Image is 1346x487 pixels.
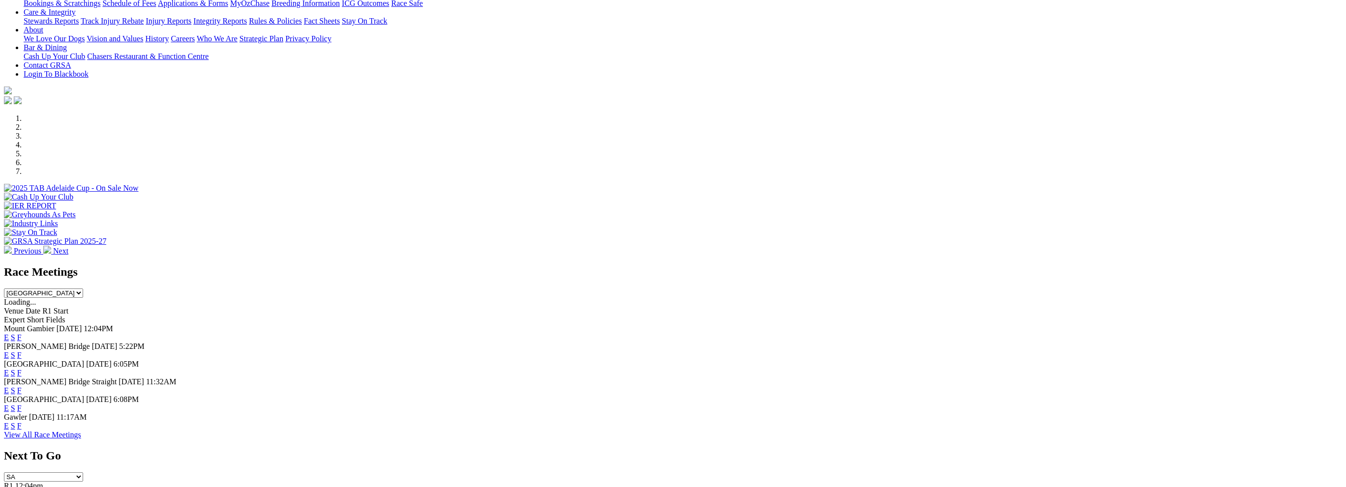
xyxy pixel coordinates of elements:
[119,342,145,350] span: 5:22PM
[4,333,9,342] a: E
[24,17,1342,26] div: Care & Integrity
[4,324,55,333] span: Mount Gambier
[146,17,191,25] a: Injury Reports
[4,228,57,237] img: Stay On Track
[24,17,79,25] a: Stewards Reports
[4,246,12,254] img: chevron-left-pager-white.svg
[11,333,15,342] a: S
[119,377,144,386] span: [DATE]
[57,413,87,421] span: 11:17AM
[11,404,15,412] a: S
[4,395,84,403] span: [GEOGRAPHIC_DATA]
[4,413,27,421] span: Gawler
[4,422,9,430] a: E
[53,247,68,255] span: Next
[249,17,302,25] a: Rules & Policies
[26,307,40,315] span: Date
[29,413,55,421] span: [DATE]
[4,449,1342,462] h2: Next To Go
[4,404,9,412] a: E
[24,52,1342,61] div: Bar & Dining
[24,52,85,60] a: Cash Up Your Club
[17,404,22,412] a: F
[24,34,85,43] a: We Love Our Dogs
[4,184,139,193] img: 2025 TAB Adelaide Cup - On Sale Now
[46,315,65,324] span: Fields
[11,351,15,359] a: S
[43,247,68,255] a: Next
[4,201,56,210] img: IER REPORT
[86,395,112,403] span: [DATE]
[87,34,143,43] a: Vision and Values
[17,386,22,395] a: F
[87,52,209,60] a: Chasers Restaurant & Function Centre
[4,210,76,219] img: Greyhounds As Pets
[4,351,9,359] a: E
[4,315,25,324] span: Expert
[193,17,247,25] a: Integrity Reports
[11,422,15,430] a: S
[4,377,117,386] span: [PERSON_NAME] Bridge Straight
[304,17,340,25] a: Fact Sheets
[24,8,76,16] a: Care & Integrity
[146,377,177,386] span: 11:32AM
[17,422,22,430] a: F
[4,386,9,395] a: E
[57,324,82,333] span: [DATE]
[24,26,43,34] a: About
[114,395,139,403] span: 6:08PM
[14,247,41,255] span: Previous
[4,342,90,350] span: [PERSON_NAME] Bridge
[11,386,15,395] a: S
[4,360,84,368] span: [GEOGRAPHIC_DATA]
[4,86,12,94] img: logo-grsa-white.png
[4,298,36,306] span: Loading...
[84,324,113,333] span: 12:04PM
[342,17,387,25] a: Stay On Track
[27,315,44,324] span: Short
[145,34,169,43] a: History
[114,360,139,368] span: 6:05PM
[4,237,106,246] img: GRSA Strategic Plan 2025-27
[92,342,118,350] span: [DATE]
[197,34,238,43] a: Who We Are
[4,265,1342,279] h2: Race Meetings
[4,430,81,439] a: View All Race Meetings
[81,17,144,25] a: Track Injury Rebate
[171,34,195,43] a: Careers
[4,96,12,104] img: facebook.svg
[86,360,112,368] span: [DATE]
[17,369,22,377] a: F
[42,307,68,315] span: R1 Start
[4,307,24,315] span: Venue
[24,34,1342,43] div: About
[43,246,51,254] img: chevron-right-pager-white.svg
[17,351,22,359] a: F
[4,193,73,201] img: Cash Up Your Club
[24,61,71,69] a: Contact GRSA
[24,70,89,78] a: Login To Blackbook
[14,96,22,104] img: twitter.svg
[4,247,43,255] a: Previous
[239,34,283,43] a: Strategic Plan
[4,369,9,377] a: E
[24,43,67,52] a: Bar & Dining
[11,369,15,377] a: S
[17,333,22,342] a: F
[285,34,331,43] a: Privacy Policy
[4,219,58,228] img: Industry Links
